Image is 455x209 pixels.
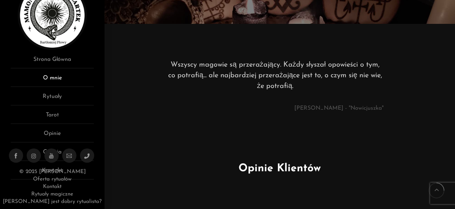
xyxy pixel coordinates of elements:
a: O mnie [11,74,94,87]
a: Rytuały [11,92,94,105]
p: [PERSON_NAME] - "Nowicjuszka" [167,104,384,113]
p: Wszyscy magowie są przerażający. Każdy słyszał opowieści o tym, co potrafią... ale najbardziej pr... [167,59,384,92]
h2: Opinie Klientów [115,161,444,177]
a: Strona Główna [11,55,94,68]
a: Kontakt [43,184,61,189]
a: Oferta rytuałów [33,177,71,182]
a: Tarot [11,111,94,124]
a: [PERSON_NAME] jest dobry rytualista? [3,199,102,204]
a: Opinie [11,129,94,142]
a: Rytuały magiczne [31,192,73,197]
